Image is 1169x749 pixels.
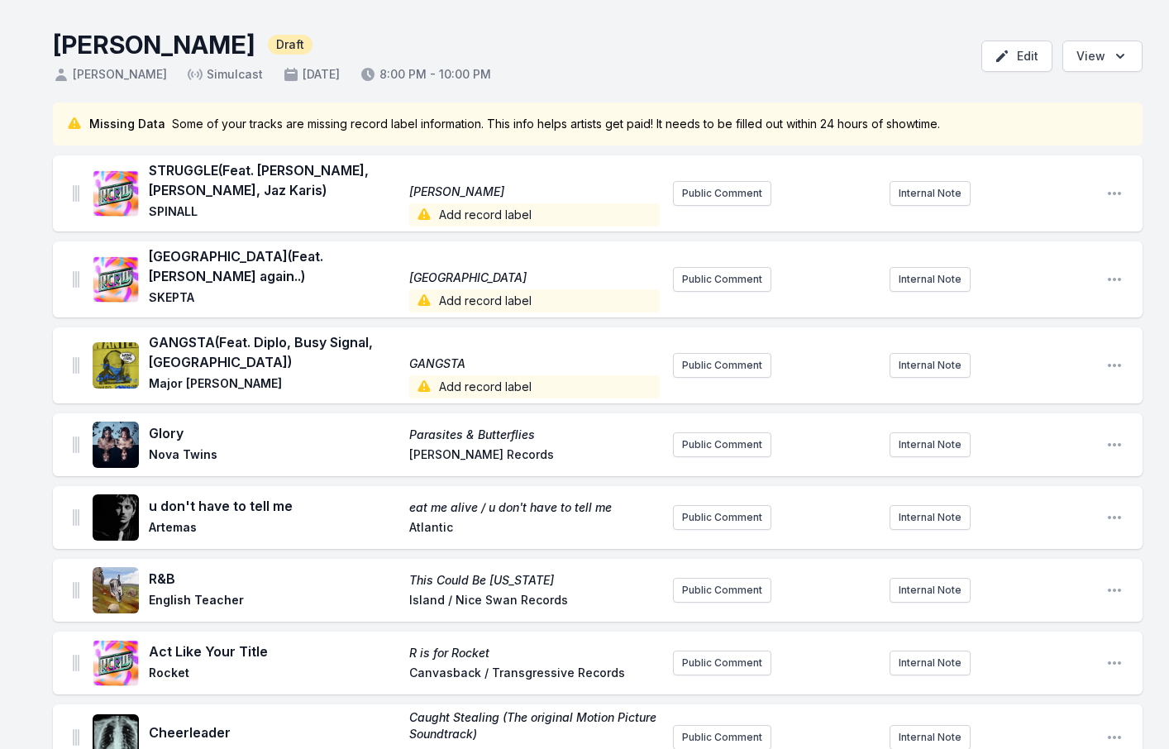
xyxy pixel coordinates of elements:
[890,432,971,457] button: Internal Note
[1106,437,1123,453] button: Open playlist item options
[172,116,940,132] span: Some of your tracks are missing record label information. This info helps artists get paid! It ne...
[149,642,399,661] span: Act Like Your Title
[149,289,399,312] span: SKEPTA
[409,645,660,661] span: R is for Rocket
[1106,729,1123,746] button: Open playlist item options
[93,342,139,389] img: GANGSTA
[149,665,399,685] span: Rocket
[409,446,660,466] span: [PERSON_NAME] Records
[73,729,79,746] img: Drag Handle
[409,427,660,443] span: Parasites & Butterflies
[53,30,255,60] h1: [PERSON_NAME]
[149,592,399,612] span: English Teacher
[93,640,139,686] img: R is for Rocket
[149,332,399,372] span: GANGSTA (Feat. Diplo, Busy Signal, [GEOGRAPHIC_DATA])
[673,651,771,675] button: Public Comment
[93,422,139,468] img: Parasites & Butterflies
[187,66,263,83] span: Simulcast
[360,66,491,83] span: 8:00 PM - 10:00 PM
[673,353,771,378] button: Public Comment
[409,375,660,398] span: Add record label
[93,494,139,541] img: eat me alive / u don't have to tell me
[73,655,79,671] img: Drag Handle
[409,499,660,516] span: eat me alive / u don't have to tell me
[283,66,340,83] span: [DATE]
[673,267,771,292] button: Public Comment
[409,355,660,372] span: GANGSTA
[409,184,660,200] span: [PERSON_NAME]
[409,270,660,286] span: [GEOGRAPHIC_DATA]
[409,203,660,227] span: Add record label
[1106,509,1123,526] button: Open playlist item options
[981,41,1052,72] button: Edit
[1106,357,1123,374] button: Open playlist item options
[89,116,165,132] span: Missing Data
[409,665,660,685] span: Canvasback / Transgressive Records
[149,569,399,589] span: R&B
[1106,655,1123,671] button: Open playlist item options
[93,567,139,613] img: This Could Be Texas
[890,651,971,675] button: Internal Note
[73,185,79,202] img: Drag Handle
[1106,185,1123,202] button: Open playlist item options
[1062,41,1143,72] button: Open options
[73,582,79,599] img: Drag Handle
[149,723,399,742] span: Cheerleader
[149,446,399,466] span: Nova Twins
[1106,582,1123,599] button: Open playlist item options
[673,181,771,206] button: Public Comment
[149,246,399,286] span: [GEOGRAPHIC_DATA] (Feat. [PERSON_NAME] again..)
[149,203,399,227] span: SPINALL
[673,432,771,457] button: Public Comment
[149,160,399,200] span: STRUGGLE (Feat. [PERSON_NAME], [PERSON_NAME], Jaz Karis)
[149,423,399,443] span: Glory
[93,256,139,303] img: LONDON
[890,578,971,603] button: Internal Note
[890,181,971,206] button: Internal Note
[73,357,79,374] img: Drag Handle
[890,353,971,378] button: Internal Note
[268,35,313,55] span: Draft
[149,375,399,398] span: Major [PERSON_NAME]
[409,289,660,312] span: Add record label
[53,66,167,83] span: [PERSON_NAME]
[93,170,139,217] img: ÈKÓ GROOVE
[1106,271,1123,288] button: Open playlist item options
[890,505,971,530] button: Internal Note
[409,572,660,589] span: This Could Be [US_STATE]
[890,267,971,292] button: Internal Note
[409,709,660,742] span: Caught Stealing (The original Motion Picture Soundtrack)
[149,496,399,516] span: u don't have to tell me
[73,509,79,526] img: Drag Handle
[409,519,660,539] span: Atlantic
[673,505,771,530] button: Public Comment
[409,592,660,612] span: Island / Nice Swan Records
[673,578,771,603] button: Public Comment
[73,271,79,288] img: Drag Handle
[149,519,399,539] span: Artemas
[73,437,79,453] img: Drag Handle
